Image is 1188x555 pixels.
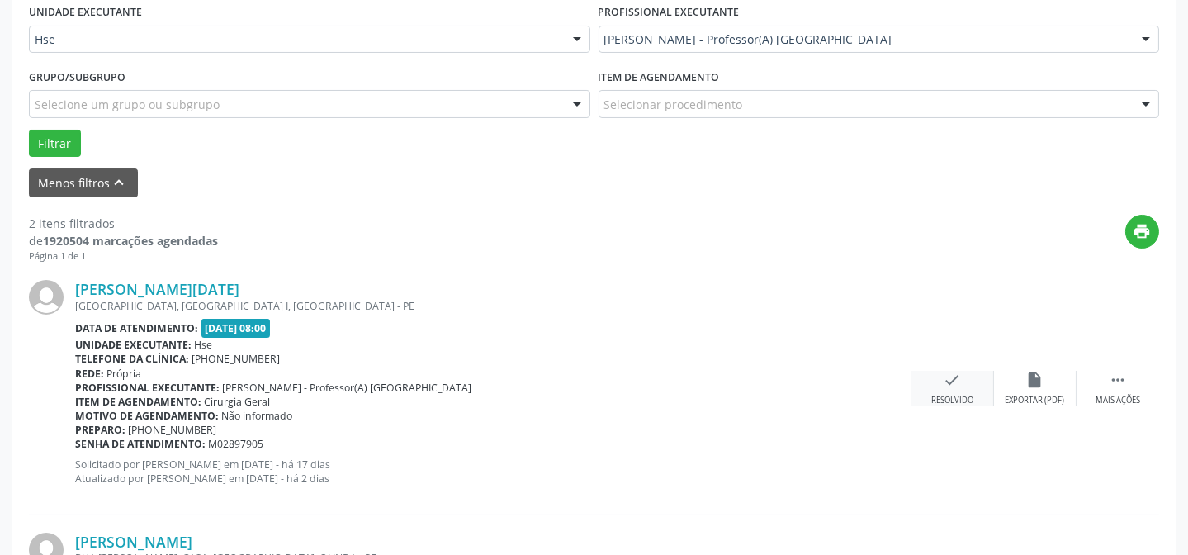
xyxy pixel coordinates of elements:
[75,280,239,298] a: [PERSON_NAME][DATE]
[195,338,213,352] span: Hse
[222,409,293,423] span: Não informado
[205,395,271,409] span: Cirurgia Geral
[944,371,962,389] i: check
[75,395,201,409] b: Item de agendamento:
[129,423,217,437] span: [PHONE_NUMBER]
[604,96,743,113] span: Selecionar procedimento
[29,232,218,249] div: de
[1006,395,1065,406] div: Exportar (PDF)
[209,437,264,451] span: M02897905
[29,215,218,232] div: 2 itens filtrados
[75,367,104,381] b: Rede:
[201,319,271,338] span: [DATE] 08:00
[111,173,129,192] i: keyboard_arrow_up
[29,249,218,263] div: Página 1 de 1
[75,458,911,486] p: Solicitado por [PERSON_NAME] em [DATE] - há 17 dias Atualizado por [PERSON_NAME] em [DATE] - há 2...
[43,233,218,249] strong: 1920504 marcações agendadas
[604,31,1126,48] span: [PERSON_NAME] - Professor(A) [GEOGRAPHIC_DATA]
[35,96,220,113] span: Selecione um grupo ou subgrupo
[1109,371,1127,389] i: 
[75,338,192,352] b: Unidade executante:
[1134,222,1152,240] i: print
[599,64,720,90] label: Item de agendamento
[75,299,911,313] div: [GEOGRAPHIC_DATA], [GEOGRAPHIC_DATA] I, [GEOGRAPHIC_DATA] - PE
[75,321,198,335] b: Data de atendimento:
[29,64,125,90] label: Grupo/Subgrupo
[1096,395,1140,406] div: Mais ações
[192,352,281,366] span: [PHONE_NUMBER]
[223,381,472,395] span: [PERSON_NAME] - Professor(A) [GEOGRAPHIC_DATA]
[75,381,220,395] b: Profissional executante:
[75,352,189,366] b: Telefone da clínica:
[29,130,81,158] button: Filtrar
[29,168,138,197] button: Menos filtroskeyboard_arrow_up
[107,367,142,381] span: Própria
[35,31,556,48] span: Hse
[75,423,125,437] b: Preparo:
[1125,215,1159,249] button: print
[1026,371,1044,389] i: insert_drive_file
[75,533,192,551] a: [PERSON_NAME]
[75,437,206,451] b: Senha de atendimento:
[931,395,973,406] div: Resolvido
[75,409,219,423] b: Motivo de agendamento:
[29,280,64,315] img: img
